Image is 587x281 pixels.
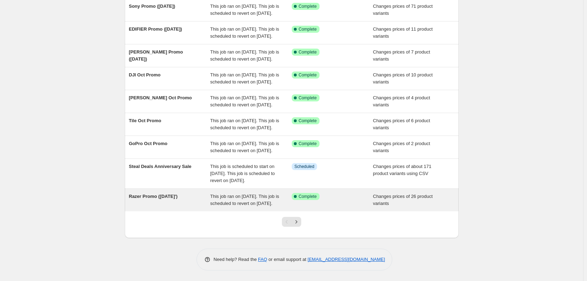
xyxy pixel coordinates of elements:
span: This job ran on [DATE]. This job is scheduled to revert on [DATE]. [210,4,279,16]
span: Razer Promo ([DATE]') [129,194,178,199]
span: Complete [299,4,317,9]
span: Changes prices of 10 product variants [373,72,433,85]
span: This job ran on [DATE]. This job is scheduled to revert on [DATE]. [210,194,279,206]
span: Complete [299,95,317,101]
span: or email support at [267,257,308,262]
span: GoPro Oct Promo [129,141,168,146]
span: [PERSON_NAME] Oct Promo [129,95,192,100]
span: This job ran on [DATE]. This job is scheduled to revert on [DATE]. [210,26,279,39]
span: Changes prices of 26 product variants [373,194,433,206]
span: This job ran on [DATE]. This job is scheduled to revert on [DATE]. [210,95,279,107]
span: Changes prices of 71 product variants [373,4,433,16]
button: Next [291,217,301,227]
span: This job ran on [DATE]. This job is scheduled to revert on [DATE]. [210,72,279,85]
span: This job ran on [DATE]. This job is scheduled to revert on [DATE]. [210,49,279,62]
span: Changes prices of 2 product variants [373,141,430,153]
span: Scheduled [295,164,315,169]
span: Complete [299,194,317,199]
span: Complete [299,49,317,55]
span: Steal Deals Anniversary Sale [129,164,192,169]
span: Changes prices of 4 product variants [373,95,430,107]
span: [PERSON_NAME] Promo ([DATE]) [129,49,183,62]
span: Changes prices of 11 product variants [373,26,433,39]
span: Tile Oct Promo [129,118,161,123]
span: Complete [299,72,317,78]
span: Changes prices of 7 product variants [373,49,430,62]
span: Need help? Read the [214,257,258,262]
a: FAQ [258,257,267,262]
span: Sony Promo ([DATE]) [129,4,175,9]
span: Complete [299,26,317,32]
span: Complete [299,118,317,124]
span: This job is scheduled to start on [DATE]. This job is scheduled to revert on [DATE]. [210,164,275,183]
span: This job ran on [DATE]. This job is scheduled to revert on [DATE]. [210,141,279,153]
span: This job ran on [DATE]. This job is scheduled to revert on [DATE]. [210,118,279,130]
span: DJI Oct Promo [129,72,161,77]
nav: Pagination [282,217,301,227]
span: EDIFIER Promo ([DATE]) [129,26,182,32]
span: Complete [299,141,317,146]
a: [EMAIL_ADDRESS][DOMAIN_NAME] [308,257,385,262]
span: Changes prices of about 171 product variants using CSV [373,164,431,176]
span: Changes prices of 6 product variants [373,118,430,130]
